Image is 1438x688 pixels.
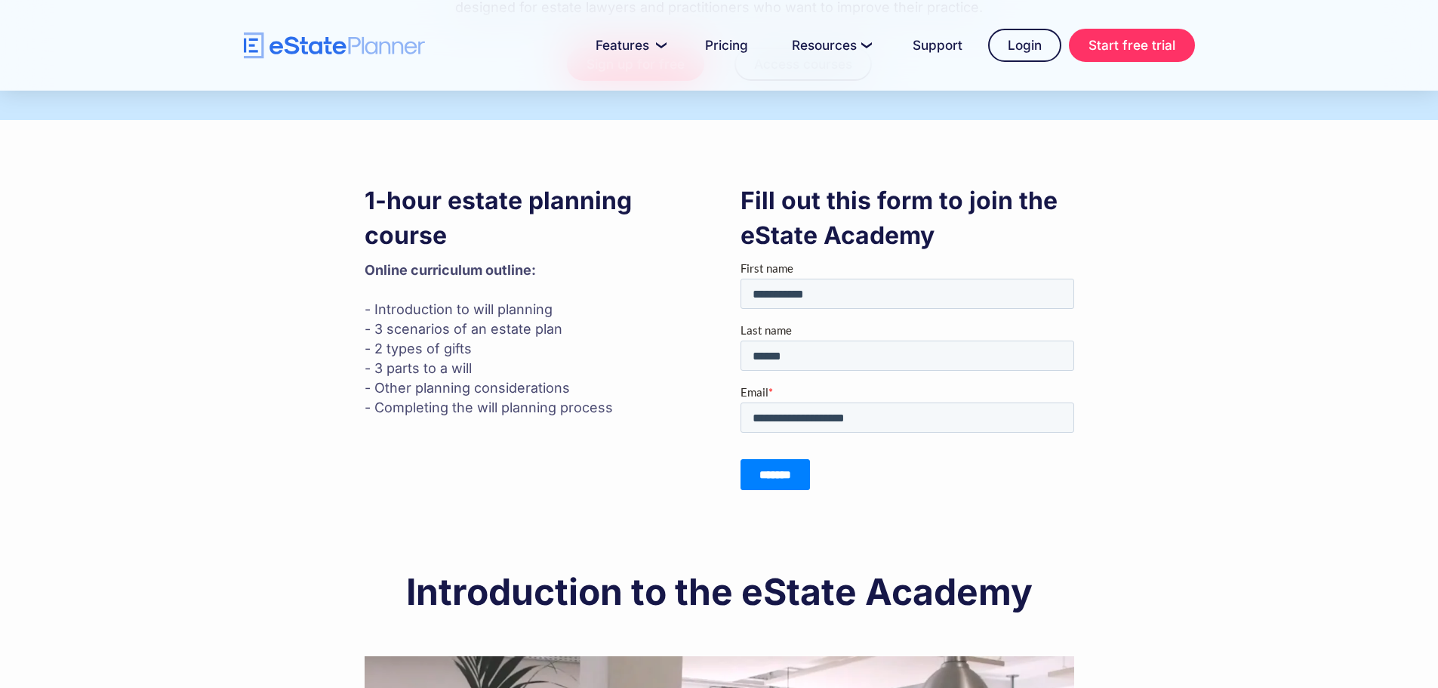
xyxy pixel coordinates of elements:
[365,573,1074,611] h2: Introduction to the eState Academy
[895,30,981,60] a: Support
[774,30,887,60] a: Resources
[365,262,536,278] strong: Online curriculum outline: ‍
[244,32,425,59] a: home
[365,184,698,253] h3: 1-hour estate planning course
[741,261,1074,517] iframe: Form 0
[577,30,679,60] a: Features
[988,29,1061,62] a: Login
[1069,29,1195,62] a: Start free trial
[741,184,1074,253] h3: Fill out this form to join the eState Academy
[687,30,766,60] a: Pricing
[365,261,698,418] p: - Introduction to will planning - 3 scenarios of an estate plan - 2 types of gifts - 3 parts to a...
